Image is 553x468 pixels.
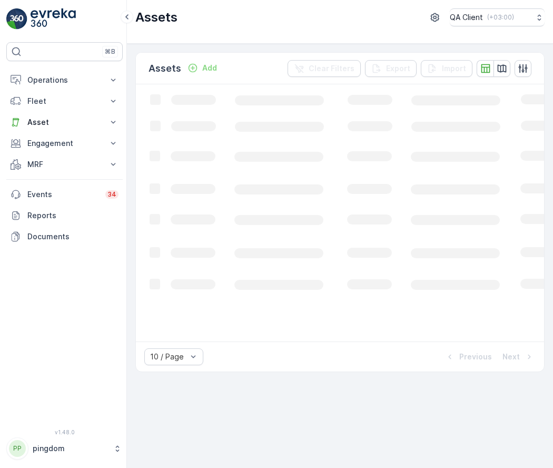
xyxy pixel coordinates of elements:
[442,63,466,74] p: Import
[6,184,123,205] a: Events34
[365,60,417,77] button: Export
[6,70,123,91] button: Operations
[443,350,493,363] button: Previous
[288,60,361,77] button: Clear Filters
[386,63,410,74] p: Export
[9,440,26,457] div: PP
[459,352,492,362] p: Previous
[6,8,27,30] img: logo
[27,117,102,128] p: Asset
[27,159,102,170] p: MRF
[487,13,514,22] p: ( +03:00 )
[31,8,76,30] img: logo_light-DOdMpM7g.png
[27,75,102,85] p: Operations
[135,9,177,26] p: Assets
[421,60,472,77] button: Import
[27,231,118,242] p: Documents
[6,112,123,133] button: Asset
[6,133,123,154] button: Engagement
[149,61,181,76] p: Assets
[6,437,123,460] button: PPpingdom
[27,210,118,221] p: Reports
[27,189,99,200] p: Events
[6,205,123,226] a: Reports
[6,226,123,247] a: Documents
[502,352,520,362] p: Next
[6,91,123,112] button: Fleet
[183,62,221,74] button: Add
[33,443,108,454] p: pingdom
[202,63,217,73] p: Add
[309,63,354,74] p: Clear Filters
[27,96,102,106] p: Fleet
[450,8,545,26] button: QA Client(+03:00)
[450,12,483,23] p: QA Client
[501,350,536,363] button: Next
[6,154,123,175] button: MRF
[6,429,123,435] span: v 1.48.0
[105,47,115,56] p: ⌘B
[107,190,116,199] p: 34
[27,138,102,149] p: Engagement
